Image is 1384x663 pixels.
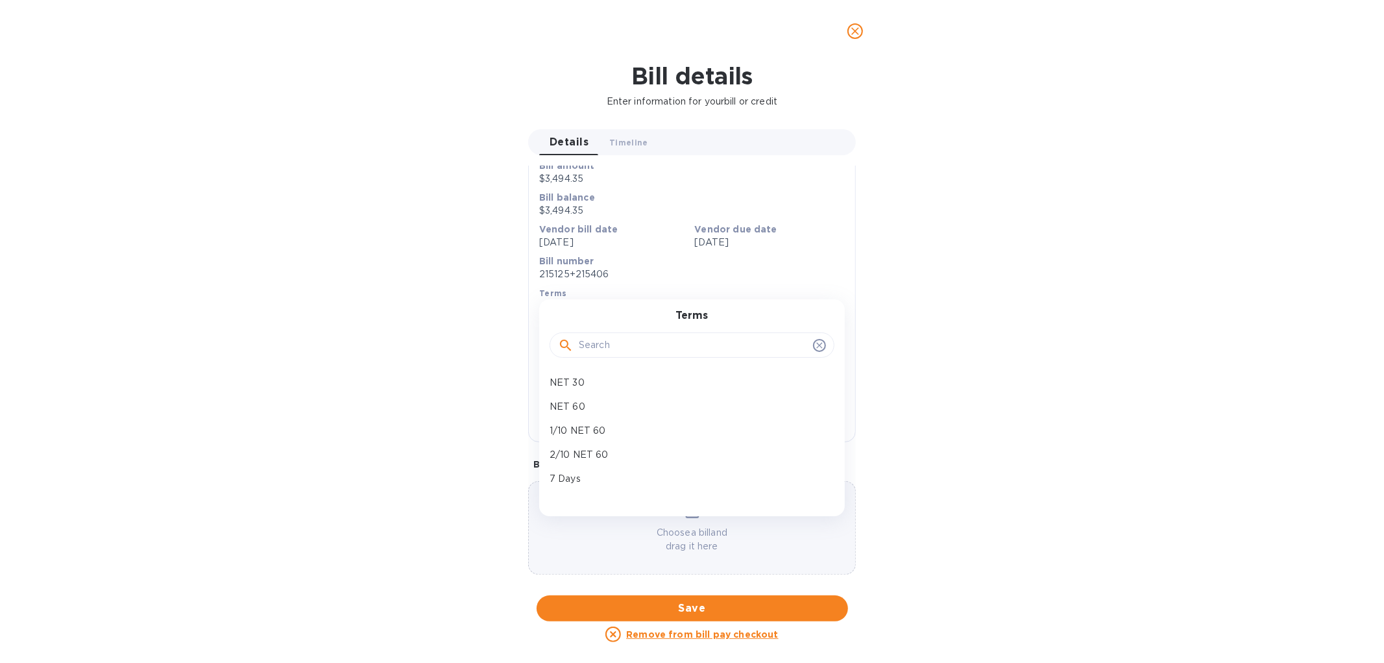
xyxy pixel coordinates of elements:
span: Details [550,133,589,151]
p: 215125+215406 [539,268,845,281]
p: 2/10 NET 60 [550,448,824,462]
p: 7 Days [550,472,824,486]
p: [DATE] [695,236,845,249]
b: Bill balance [539,192,595,203]
button: Save [537,595,848,621]
span: Timeline [609,136,648,149]
b: Vendor bill date [539,224,618,234]
p: NET 30 [550,376,824,390]
b: Bill number [539,256,594,266]
button: close [840,16,871,47]
span: Save [547,601,838,616]
p: $3,494.35 [539,172,845,186]
p: 1/10 NET 60 [550,424,824,438]
h1: Bill details [10,62,1374,90]
u: Remove from bill pay checkout [626,629,778,640]
p: [DATE] [539,236,690,249]
p: $3,494.35 [539,204,845,218]
p: Select terms [539,303,598,316]
b: Bill amount [539,160,595,171]
p: Enter information for your bill or credit [10,95,1374,108]
h3: Terms [676,310,709,322]
b: Terms [539,288,567,298]
p: Choose a bill and drag it here [529,526,855,553]
b: Vendor due date [695,224,777,234]
p: Bill image [533,458,851,471]
input: Search [579,336,808,355]
p: NET 60 [550,400,824,414]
